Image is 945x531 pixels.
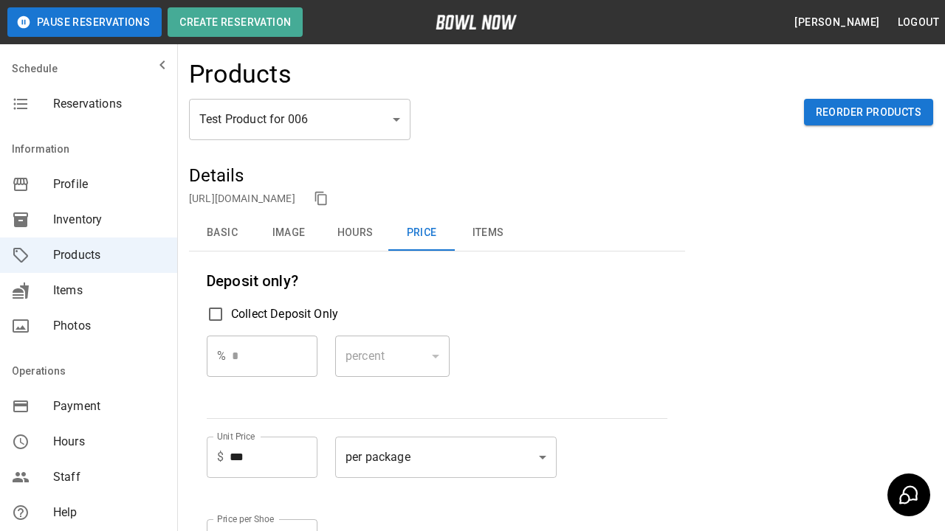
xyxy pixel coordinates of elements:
button: Price [388,215,455,251]
span: Inventory [53,211,165,229]
button: copy link [310,187,332,209]
span: Profile [53,176,165,193]
button: Create Reservation [168,7,303,37]
span: Photos [53,317,165,335]
a: [URL][DOMAIN_NAME] [189,192,295,204]
button: Logout [892,9,945,36]
div: per package [335,437,557,478]
button: [PERSON_NAME] [788,9,885,36]
span: Hours [53,433,165,451]
span: Items [53,282,165,299]
button: Pause Reservations [7,7,162,37]
button: Reorder Products [804,99,933,126]
span: Collect Deposit Only [231,305,338,323]
h6: Deposit only? [207,269,667,293]
span: Products [53,246,165,264]
p: % [217,347,226,365]
span: Staff [53,468,165,486]
img: logo [436,15,517,29]
button: Items [455,215,521,251]
button: Hours [322,215,388,251]
button: Basic [189,215,255,251]
div: Test Product for 006 [189,99,410,140]
h4: Products [189,59,292,90]
span: Help [53,504,165,521]
button: Image [255,215,322,251]
div: percent [335,336,450,377]
p: $ [217,448,224,466]
div: basic tabs example [189,215,685,251]
h5: Details [189,164,685,187]
span: Reservations [53,95,165,113]
span: Payment [53,398,165,415]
